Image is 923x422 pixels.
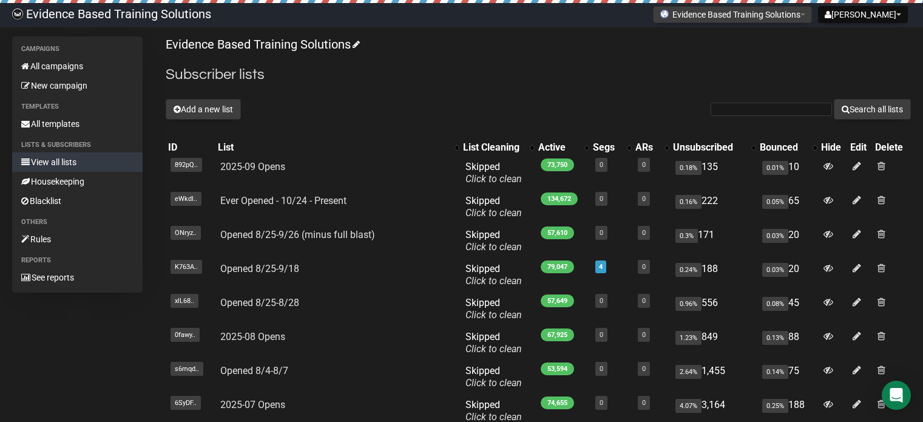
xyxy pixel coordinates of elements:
td: 20 [757,224,819,258]
span: 0.03% [762,263,788,277]
a: Opened 8/25-8/28 [220,297,299,308]
div: Open Intercom Messenger [882,381,911,410]
span: 67,925 [541,328,574,341]
span: 53,594 [541,362,574,375]
span: 57,649 [541,294,574,307]
td: 10 [757,156,819,190]
span: 4.07% [675,399,702,413]
span: 6SyDF.. [171,396,201,410]
th: Bounced: No sort applied, activate to apply an ascending sort [757,139,819,156]
td: 188 [671,258,757,292]
td: 849 [671,326,757,360]
span: 0.16% [675,195,702,209]
td: 1,455 [671,360,757,394]
a: 0 [600,399,603,407]
a: 0 [600,161,603,169]
a: Opened 8/25-9/26 (minus full blast) [220,229,375,240]
img: 6a635aadd5b086599a41eda90e0773ac [12,9,23,19]
span: Skipped [465,195,522,219]
span: 74,655 [541,396,574,409]
div: Segs [593,141,621,154]
div: ID [168,141,213,154]
a: Click to clean [465,241,522,253]
button: Add a new list [166,99,241,120]
li: Campaigns [12,42,143,56]
a: 0 [642,297,646,305]
a: Rules [12,230,143,249]
a: All templates [12,114,143,134]
td: 75 [757,360,819,394]
span: xlL68.. [171,294,198,308]
a: 2025-09 Opens [220,161,285,172]
a: 0 [642,161,646,169]
div: ARs [635,141,658,154]
td: 88 [757,326,819,360]
span: 0.25% [762,399,788,413]
div: Bounced [760,141,806,154]
a: Click to clean [465,343,522,355]
span: 79,047 [541,260,574,273]
td: 45 [757,292,819,326]
a: 0 [642,263,646,271]
th: Hide: No sort applied, sorting is disabled [819,139,848,156]
span: Skipped [465,229,522,253]
a: 0 [600,195,603,203]
a: Blacklist [12,191,143,211]
td: 556 [671,292,757,326]
li: Reports [12,253,143,268]
a: All campaigns [12,56,143,76]
a: 0 [600,331,603,339]
span: eWkdI.. [171,192,201,206]
span: Skipped [465,263,522,287]
h2: Subscriber lists [166,64,911,86]
span: Skipped [465,331,522,355]
a: Click to clean [465,377,522,389]
a: 4 [599,263,603,271]
td: 65 [757,190,819,224]
a: Click to clean [465,207,522,219]
a: 0 [642,331,646,339]
a: 0 [642,365,646,373]
a: Click to clean [465,309,522,321]
span: 0.24% [675,263,702,277]
span: Skipped [465,297,522,321]
span: 0.13% [762,331,788,345]
a: See reports [12,268,143,287]
td: 171 [671,224,757,258]
a: Housekeeping [12,172,143,191]
span: 0.3% [675,229,698,243]
li: Templates [12,100,143,114]
a: Click to clean [465,275,522,287]
a: Opened 8/25-9/18 [220,263,299,274]
span: Skipped [465,365,522,389]
a: Opened 8/4-8/7 [220,365,288,376]
div: List Cleaning [463,141,524,154]
span: 0.14% [762,365,788,379]
span: 2.64% [675,365,702,379]
a: 0 [600,229,603,237]
th: ARs: No sort applied, activate to apply an ascending sort [633,139,671,156]
span: ONryz.. [171,226,201,240]
a: Click to clean [465,173,522,185]
li: Others [12,215,143,230]
button: Search all lists [834,99,911,120]
span: 0.05% [762,195,788,209]
span: 57,610 [541,226,574,239]
th: ID: No sort applied, sorting is disabled [166,139,215,156]
a: 0 [600,297,603,305]
button: Evidence Based Training Solutions [653,6,812,23]
a: 0 [642,229,646,237]
td: 20 [757,258,819,292]
span: s6mqd.. [171,362,203,376]
span: Skipped [465,161,522,185]
td: 135 [671,156,757,190]
span: K763A.. [171,260,202,274]
a: View all lists [12,152,143,172]
div: Delete [875,141,908,154]
th: Edit: No sort applied, sorting is disabled [848,139,873,156]
a: New campaign [12,76,143,95]
span: 0.08% [762,297,788,311]
li: Lists & subscribers [12,138,143,152]
span: 0.96% [675,297,702,311]
td: 222 [671,190,757,224]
